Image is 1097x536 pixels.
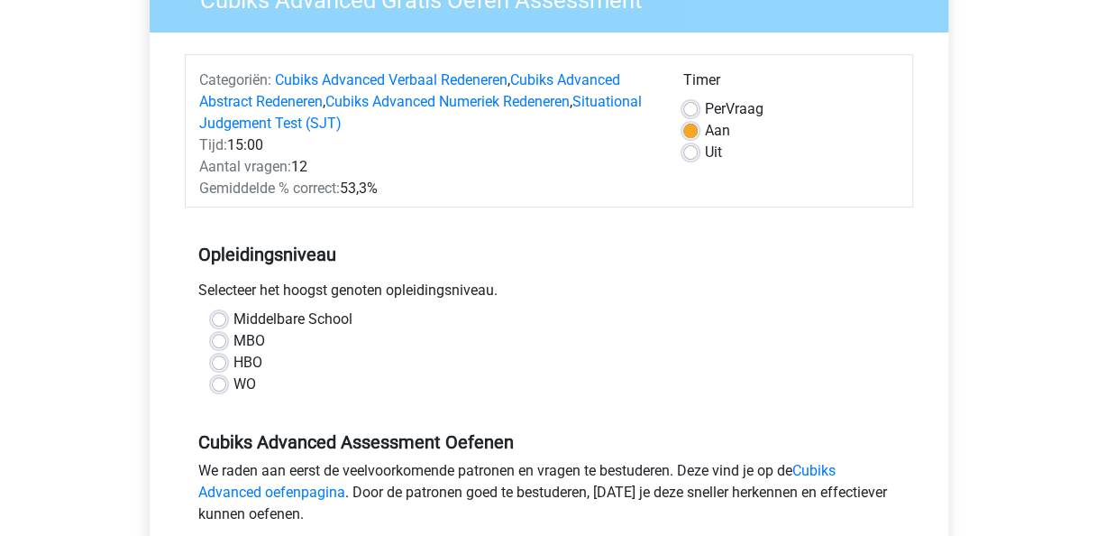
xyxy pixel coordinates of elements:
div: We raden aan eerst de veelvoorkomende patronen en vragen te bestuderen. Deze vind je op de . Door... [185,460,913,532]
label: Aan [705,120,730,142]
a: Cubiks Advanced Numeriek Redeneren [325,93,570,110]
div: , , , [186,69,670,134]
span: Aantal vragen: [199,158,291,175]
label: Uit [705,142,722,163]
span: Tijd: [199,136,227,153]
label: Vraag [705,98,763,120]
span: Gemiddelde % correct: [199,180,340,197]
a: Cubiks Advanced Verbaal Redeneren [275,71,507,88]
h5: Opleidingsniveau [198,236,900,273]
label: WO [233,374,256,395]
label: HBO [233,352,262,374]
div: Timer [683,69,899,98]
div: 12 [186,156,670,178]
h5: Cubiks Advanced Assessment Oefenen [198,431,900,453]
div: Selecteer het hoogst genoten opleidingsniveau. [185,280,913,309]
span: Categoriën: [199,71,271,88]
div: 15:00 [186,134,670,156]
div: 53,3% [186,178,670,199]
label: MBO [233,330,265,352]
label: Middelbare School [233,309,352,330]
span: Per [705,100,726,117]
